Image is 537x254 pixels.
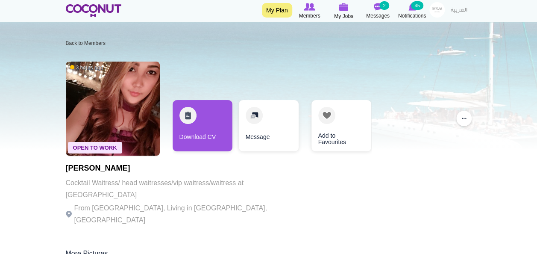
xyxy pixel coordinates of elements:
[293,2,327,20] a: Browse Members Members
[395,2,429,20] a: Notifications Notifications 45
[366,12,390,20] span: Messages
[173,100,232,156] div: 1 / 3
[66,40,106,46] a: Back to Members
[68,142,122,154] span: Open To Work
[239,100,299,156] div: 2 / 3
[334,12,353,21] span: My Jobs
[339,3,349,11] img: My Jobs
[305,100,365,156] div: 3 / 3
[299,12,320,20] span: Members
[361,2,395,20] a: Messages Messages 2
[374,3,382,11] img: Messages
[456,111,472,126] button: ...
[311,100,371,151] a: Add to Favourites
[66,177,301,201] p: Cocktail Waitress/ head waitresses/vip waitress/waitress at [GEOGRAPHIC_DATA]
[262,3,292,18] a: My Plan
[304,3,315,11] img: Browse Members
[66,164,301,173] h1: [PERSON_NAME]
[398,12,426,20] span: Notifications
[66,202,301,226] p: From [GEOGRAPHIC_DATA], Living in [GEOGRAPHIC_DATA], [GEOGRAPHIC_DATA]
[379,1,389,10] small: 2
[239,100,299,151] a: Message
[327,2,361,21] a: My Jobs My Jobs
[173,100,232,151] a: Download CV
[408,3,416,11] img: Notifications
[70,64,103,71] span: 3 hours ago
[411,1,423,10] small: 45
[66,4,122,17] img: Home
[446,2,472,19] a: العربية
